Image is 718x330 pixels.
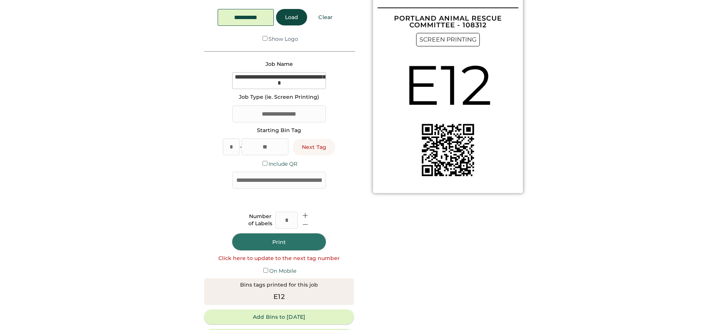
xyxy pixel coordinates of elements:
button: Next Tag [293,139,335,155]
div: E12 [273,292,285,302]
div: Starting Bin Tag [257,127,301,134]
button: Clear [309,9,342,25]
label: Show Logo [269,36,298,42]
div: Number of Labels [248,213,272,227]
label: On Mobile [269,268,296,274]
div: PORTLAND ANIMAL RESCUE COMMITTEE - 108312 [378,15,518,28]
div: E12 [403,46,493,124]
label: Include QR [269,161,297,167]
div: Job Name [266,61,293,68]
div: - [240,143,242,151]
div: SCREEN PRINTING [416,33,480,46]
button: Print [232,233,326,250]
div: Click here to update to the next tag number [218,255,340,262]
div: Job Type (ie. Screen Printing) [239,94,319,101]
button: Load [276,9,307,25]
button: Add Bins to [DATE] [204,309,354,324]
div: Bins tags printed for this job [240,281,318,289]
